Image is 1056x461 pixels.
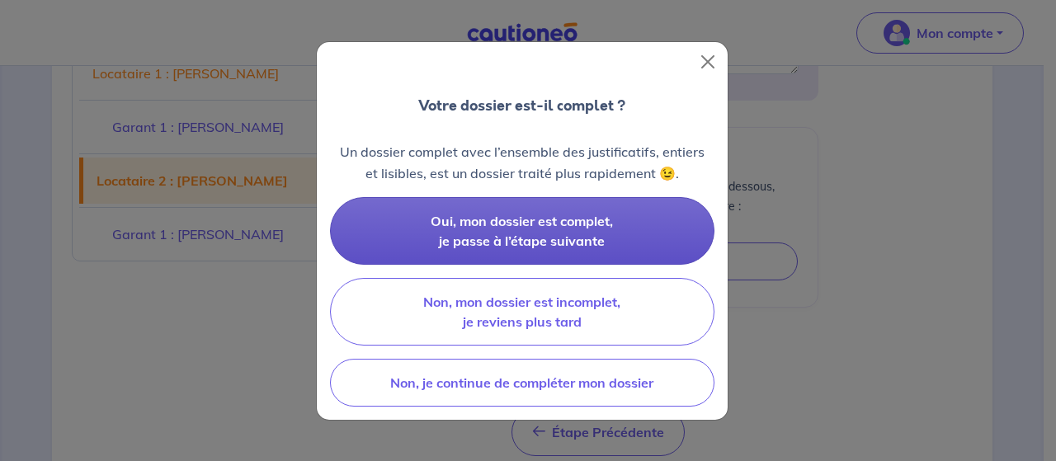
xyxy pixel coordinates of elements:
[330,278,714,346] button: Non, mon dossier est incomplet, je reviens plus tard
[390,374,653,391] span: Non, je continue de compléter mon dossier
[330,359,714,407] button: Non, je continue de compléter mon dossier
[431,213,613,249] span: Oui, mon dossier est complet, je passe à l’étape suivante
[423,294,620,330] span: Non, mon dossier est incomplet, je reviens plus tard
[330,141,714,184] p: Un dossier complet avec l’ensemble des justificatifs, entiers et lisibles, est un dossier traité ...
[330,197,714,265] button: Oui, mon dossier est complet, je passe à l’étape suivante
[418,95,625,116] p: Votre dossier est-il complet ?
[695,49,721,75] button: Close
